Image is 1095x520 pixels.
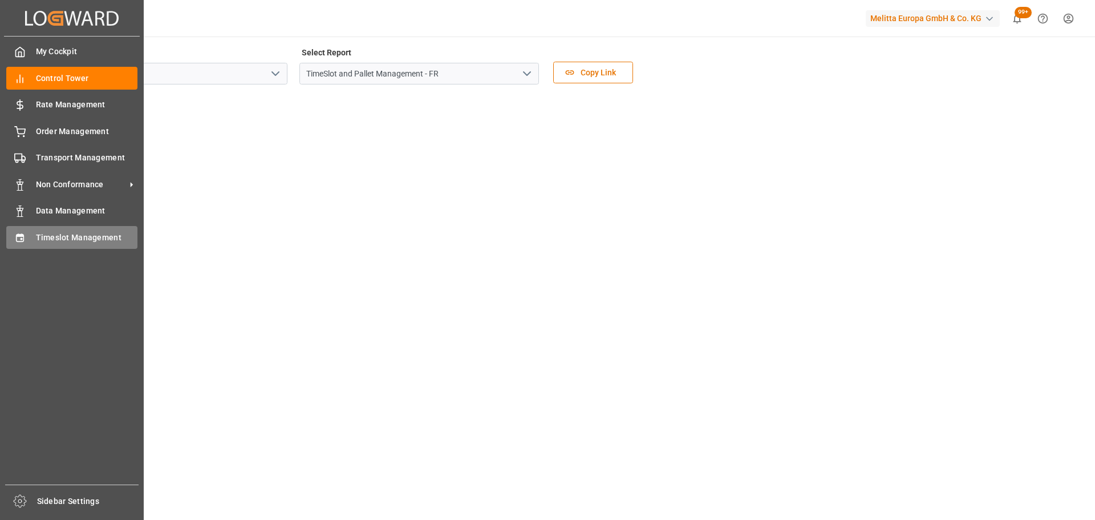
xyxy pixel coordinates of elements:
[553,62,633,83] button: Copy Link
[36,205,138,217] span: Data Management
[866,7,1004,29] button: Melitta Europa GmbH & Co. KG
[575,67,622,79] span: Copy Link
[1030,6,1056,31] button: Help Center
[36,72,138,84] span: Control Tower
[6,147,137,169] a: Transport Management
[6,41,137,63] a: My Cockpit
[36,179,126,191] span: Non Conformance
[6,226,137,248] a: Timeslot Management
[266,65,283,83] button: open menu
[36,126,138,138] span: Order Management
[518,65,535,83] button: open menu
[36,46,138,58] span: My Cockpit
[36,99,138,111] span: Rate Management
[6,67,137,89] a: Control Tower
[37,495,139,507] span: Sidebar Settings
[36,232,138,244] span: Timeslot Management
[36,152,138,164] span: Transport Management
[299,45,353,61] label: Select Report
[6,200,137,222] a: Data Management
[6,94,137,116] a: Rate Management
[1004,6,1030,31] button: show 100 new notifications
[1015,7,1032,18] span: 99+
[48,63,287,84] input: Type to search/select
[866,10,1000,27] div: Melitta Europa GmbH & Co. KG
[299,63,539,84] input: Type to search/select
[6,120,137,142] a: Order Management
